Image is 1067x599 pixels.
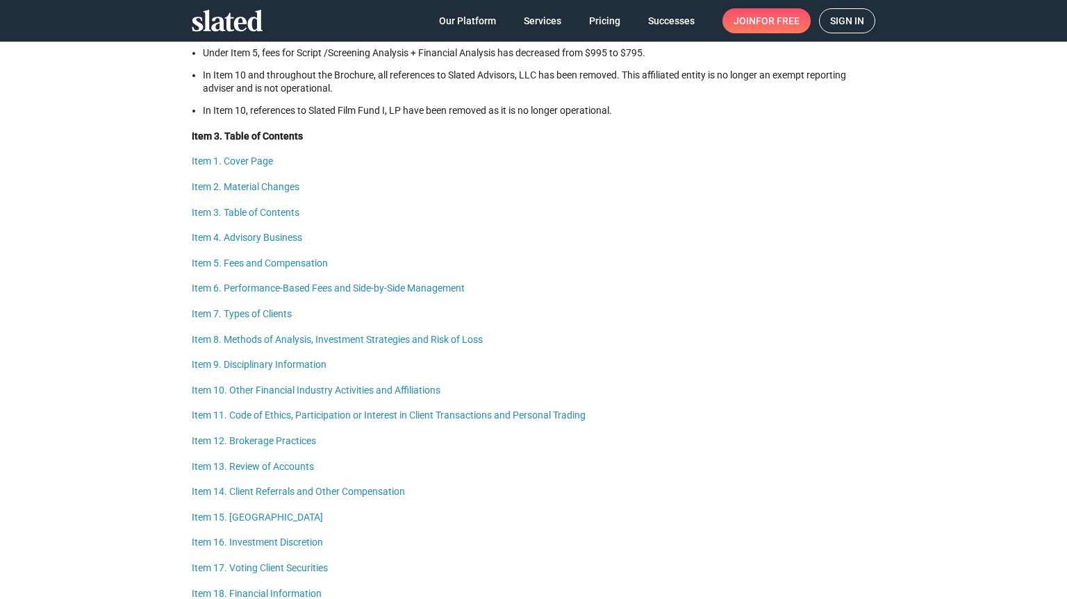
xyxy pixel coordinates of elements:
a: Item 18. Financial Information [192,588,322,599]
a: Our Platform [428,8,507,33]
a: Successes [637,8,706,33]
span: Join [734,8,800,33]
a: Item 16. Investment Discretion [192,537,323,548]
a: Item 5. Fees and Compensation [192,258,328,269]
strong: Item 3. Table of Contents [192,130,303,142]
a: Sign in [819,8,875,33]
a: Item 15. [GEOGRAPHIC_DATA] [192,512,323,523]
a: Item 11. Code of Ethics, Participation or Interest in Client Transactions and Personal Trading [192,410,586,421]
a: Item 4. Advisory Business [192,232,302,243]
a: Item 8. Methods of Analysis, Investment Strategies and Risk of Loss [192,334,483,345]
span: Services [524,8,561,33]
li: Under Item 5, fees for Script /Screening Analysis + Financial Analysis has decreased from $995 to... [203,47,875,60]
a: Item 12. Brokerage Practices [192,435,316,446]
a: Item 10. Other Financial Industry Activities and Affiliations [192,385,440,396]
a: Item 17. Voting Client Securities [192,562,328,573]
a: Services [513,8,572,33]
a: Item 9. Disciplinary Information [192,359,326,370]
span: Sign in [830,9,864,33]
span: Successes [648,8,695,33]
li: In Item 10, references to Slated Film Fund I, LP have been removed as it is no longer operational. [203,104,875,117]
span: Pricing [589,8,620,33]
a: Item 2. Material Changes [192,181,299,192]
a: Joinfor free [722,8,811,33]
a: Item 14. Client Referrals and Other Compensation [192,486,405,497]
a: Item 7. Types of Clients [192,308,292,319]
span: Our Platform [439,8,496,33]
a: Item 13. Review of Accounts [192,461,314,472]
li: In Item 10 and throughout the Brochure, all references to Slated Advisors, LLC has been removed. ... [203,69,875,95]
a: Item 1. Cover Page [192,155,273,167]
a: Item 6. Performance-Based Fees and Side-by-Side Management [192,282,465,294]
span: for free [756,8,800,33]
a: Item 3. Table of Contents [192,207,299,218]
a: Pricing [578,8,631,33]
